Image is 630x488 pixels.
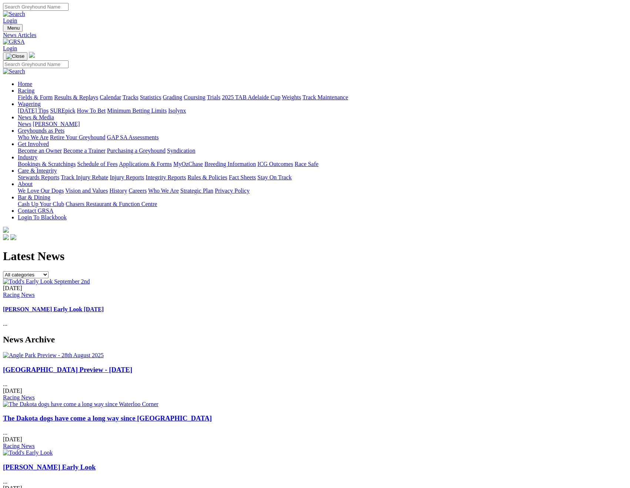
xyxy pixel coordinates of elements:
[3,449,53,456] img: Todd's Early Look
[50,134,106,140] a: Retire Your Greyhound
[18,147,62,154] a: Become an Owner
[3,366,627,401] div: ...
[18,161,76,167] a: Bookings & Scratchings
[3,32,627,39] a: News Articles
[140,94,161,100] a: Statistics
[257,174,291,180] a: Stay On Track
[215,187,250,194] a: Privacy Policy
[18,94,53,100] a: Fields & Form
[123,94,139,100] a: Tracks
[173,161,203,167] a: MyOzChase
[18,141,49,147] a: Get Involved
[184,94,206,100] a: Coursing
[18,154,37,160] a: Industry
[3,52,27,60] button: Toggle navigation
[18,174,59,180] a: Stewards Reports
[207,94,220,100] a: Trials
[18,187,64,194] a: We Love Our Dogs
[18,121,627,127] div: News & Media
[3,60,69,68] input: Search
[33,121,80,127] a: [PERSON_NAME]
[63,147,106,154] a: Become a Trainer
[18,121,31,127] a: News
[18,134,627,141] div: Greyhounds as Pets
[29,52,35,58] img: logo-grsa-white.png
[294,161,318,167] a: Race Safe
[146,174,186,180] a: Integrity Reports
[3,436,22,442] span: [DATE]
[77,161,117,167] a: Schedule of Fees
[18,87,34,94] a: Racing
[3,11,25,17] img: Search
[3,285,22,291] span: [DATE]
[18,194,50,200] a: Bar & Dining
[229,174,256,180] a: Fact Sheets
[18,134,49,140] a: Who We Are
[148,187,179,194] a: Who We Are
[10,234,16,240] img: twitter.svg
[7,25,20,31] span: Menu
[107,107,167,114] a: Minimum Betting Limits
[3,45,17,52] a: Login
[18,214,67,220] a: Login To Blackbook
[3,443,35,449] a: Racing News
[18,174,627,181] div: Care & Integrity
[3,394,35,401] a: Racing News
[3,414,212,422] a: The Dakota dogs have come a long way since [GEOGRAPHIC_DATA]
[3,227,9,233] img: logo-grsa-white.png
[18,94,627,101] div: Racing
[3,352,104,359] img: Angle Park Preview - 28th August 2025
[3,3,69,11] input: Search
[18,187,627,194] div: About
[257,161,293,167] a: ICG Outcomes
[18,107,627,114] div: Wagering
[168,107,186,114] a: Isolynx
[100,94,121,100] a: Calendar
[18,201,64,207] a: Cash Up Your Club
[3,68,25,75] img: Search
[204,161,256,167] a: Breeding Information
[65,187,108,194] a: Vision and Values
[222,94,280,100] a: 2025 TAB Adelaide Cup
[163,94,182,100] a: Grading
[167,147,195,154] a: Syndication
[282,94,301,100] a: Weights
[303,94,348,100] a: Track Maintenance
[18,147,627,154] div: Get Involved
[129,187,147,194] a: Careers
[50,107,75,114] a: SUREpick
[18,81,32,87] a: Home
[18,101,41,107] a: Wagering
[110,174,144,180] a: Injury Reports
[3,24,23,32] button: Toggle navigation
[18,161,627,167] div: Industry
[18,127,64,134] a: Greyhounds as Pets
[109,187,127,194] a: History
[18,201,627,208] div: Bar & Dining
[54,94,98,100] a: Results & Replays
[119,161,172,167] a: Applications & Forms
[3,414,627,449] div: ...
[18,181,33,187] a: About
[77,107,106,114] a: How To Bet
[61,174,108,180] a: Track Injury Rebate
[3,285,627,328] div: ...
[3,249,627,263] h1: Latest News
[18,167,57,174] a: Care & Integrity
[3,335,627,345] h2: News Archive
[3,278,90,285] img: Todd's Early Look September 2nd
[3,366,132,374] a: [GEOGRAPHIC_DATA] Preview - [DATE]
[3,39,25,45] img: GRSA
[107,147,166,154] a: Purchasing a Greyhound
[18,107,49,114] a: [DATE] Tips
[6,53,24,59] img: Close
[187,174,227,180] a: Rules & Policies
[107,134,159,140] a: GAP SA Assessments
[3,234,9,240] img: facebook.svg
[3,401,159,408] img: The Dakota dogs have come a long way since Waterloo Corner
[3,292,35,298] a: Racing News
[3,388,22,394] span: [DATE]
[18,208,53,214] a: Contact GRSA
[3,17,17,24] a: Login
